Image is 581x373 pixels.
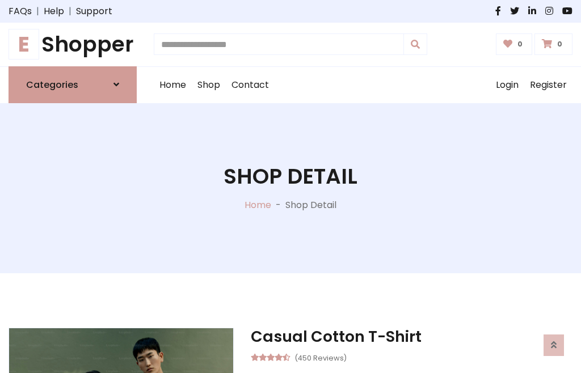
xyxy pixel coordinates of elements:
[245,198,271,211] a: Home
[9,66,137,103] a: Categories
[64,5,76,18] span: |
[285,198,336,212] p: Shop Detail
[534,33,572,55] a: 0
[44,5,64,18] a: Help
[554,39,565,49] span: 0
[9,29,39,60] span: E
[9,32,137,57] h1: Shopper
[26,79,78,90] h6: Categories
[224,164,357,189] h1: Shop Detail
[496,33,533,55] a: 0
[251,328,572,346] h3: Casual Cotton T-Shirt
[154,67,192,103] a: Home
[76,5,112,18] a: Support
[9,5,32,18] a: FAQs
[192,67,226,103] a: Shop
[32,5,44,18] span: |
[294,350,347,364] small: (450 Reviews)
[226,67,275,103] a: Contact
[490,67,524,103] a: Login
[515,39,525,49] span: 0
[524,67,572,103] a: Register
[9,32,137,57] a: EShopper
[271,198,285,212] p: -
